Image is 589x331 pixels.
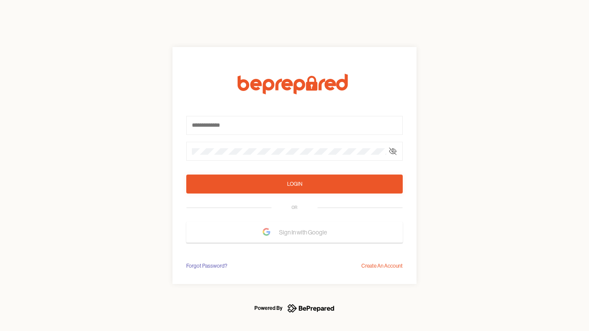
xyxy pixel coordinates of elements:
span: Sign In with Google [279,225,331,240]
div: OR [291,204,298,211]
button: Login [186,175,403,194]
button: Sign In with Google [186,222,403,243]
div: Forgot Password? [186,262,227,270]
div: Create An Account [361,262,403,270]
div: Login [287,180,302,188]
div: Powered By [254,303,282,313]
